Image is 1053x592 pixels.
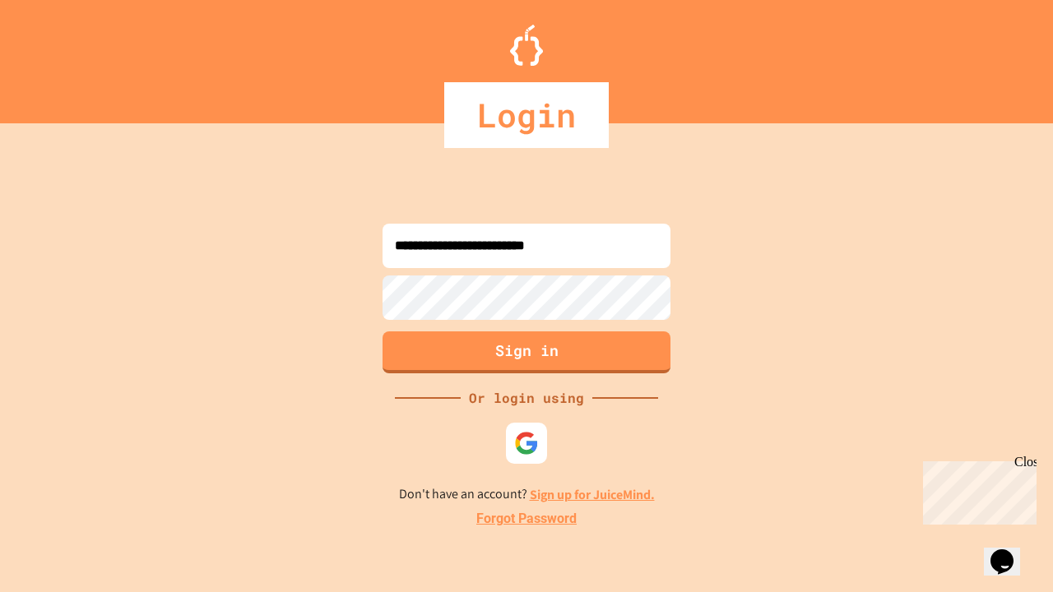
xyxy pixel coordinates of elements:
button: Sign in [383,331,670,373]
img: Logo.svg [510,25,543,66]
div: Login [444,82,609,148]
div: Or login using [461,388,592,408]
a: Sign up for JuiceMind. [530,486,655,503]
iframe: chat widget [984,526,1037,576]
iframe: chat widget [916,455,1037,525]
img: google-icon.svg [514,431,539,456]
a: Forgot Password [476,509,577,529]
div: Chat with us now!Close [7,7,114,104]
p: Don't have an account? [399,484,655,505]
